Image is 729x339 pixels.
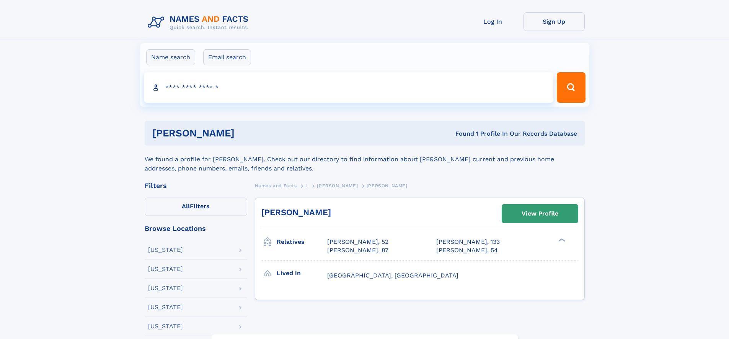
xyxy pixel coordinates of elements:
[327,246,388,255] a: [PERSON_NAME], 87
[145,182,247,189] div: Filters
[317,181,358,190] a: [PERSON_NAME]
[436,246,498,255] a: [PERSON_NAME], 54
[502,204,578,223] a: View Profile
[327,272,458,279] span: [GEOGRAPHIC_DATA], [GEOGRAPHIC_DATA]
[145,198,247,216] label: Filters
[305,183,308,188] span: L
[182,203,190,210] span: All
[203,49,251,65] label: Email search
[148,285,183,291] div: [US_STATE]
[277,267,327,280] h3: Lived in
[522,205,558,222] div: View Profile
[436,238,500,246] a: [PERSON_NAME], 133
[255,181,297,190] a: Names and Facts
[524,12,585,31] a: Sign Up
[261,208,331,217] a: [PERSON_NAME]
[148,247,183,253] div: [US_STATE]
[305,181,308,190] a: L
[317,183,358,188] span: [PERSON_NAME]
[145,146,585,173] div: We found a profile for [PERSON_NAME]. Check out our directory to find information about [PERSON_N...
[557,72,585,103] button: Search Button
[144,72,554,103] input: search input
[145,225,247,232] div: Browse Locations
[327,238,388,246] a: [PERSON_NAME], 52
[556,238,566,243] div: ❯
[367,183,408,188] span: [PERSON_NAME]
[277,235,327,248] h3: Relatives
[345,130,577,138] div: Found 1 Profile In Our Records Database
[146,49,195,65] label: Name search
[148,323,183,329] div: [US_STATE]
[148,266,183,272] div: [US_STATE]
[145,12,255,33] img: Logo Names and Facts
[148,304,183,310] div: [US_STATE]
[152,128,345,138] h1: [PERSON_NAME]
[462,12,524,31] a: Log In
